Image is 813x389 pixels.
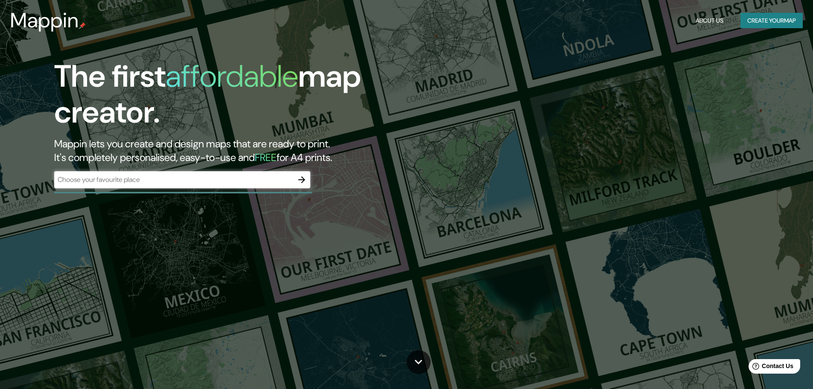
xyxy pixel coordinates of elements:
button: About Us [692,13,727,29]
iframe: Help widget launcher [737,356,804,380]
input: Choose your favourite place [54,175,293,184]
h1: affordable [166,56,298,96]
h2: Mappin lets you create and design maps that are ready to print. It's completely personalised, eas... [54,137,461,164]
h5: FREE [255,151,277,164]
button: Create yourmap [740,13,803,29]
h1: The first map creator. [54,58,461,137]
h3: Mappin [10,9,79,32]
img: mappin-pin [79,22,86,29]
